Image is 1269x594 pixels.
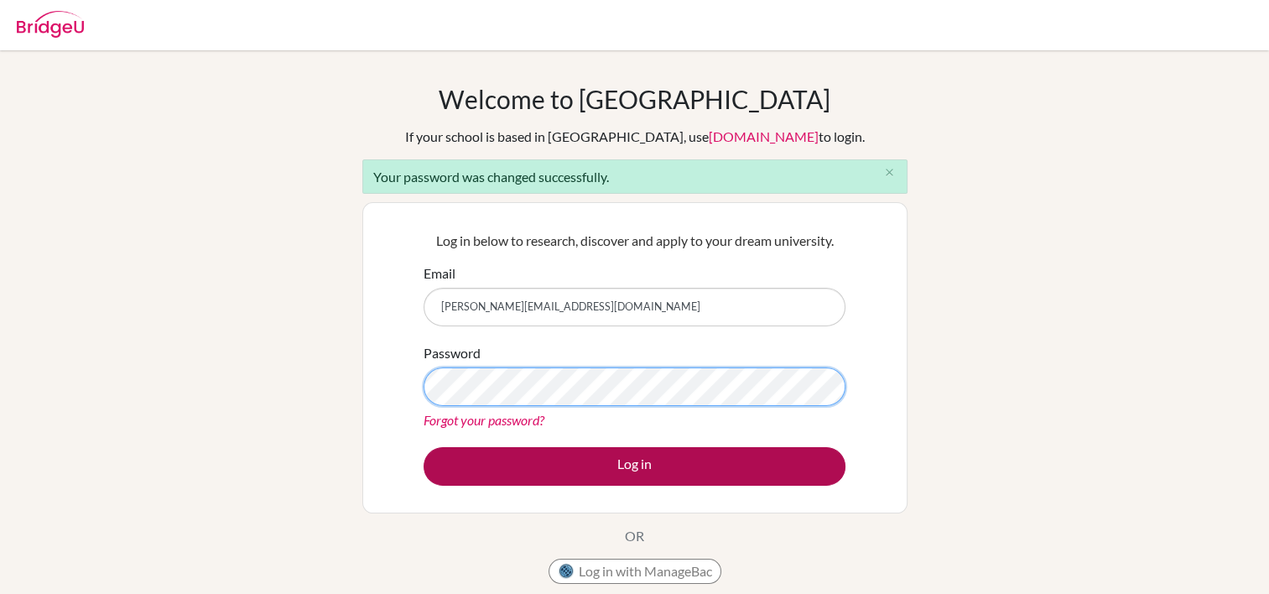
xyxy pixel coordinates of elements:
h1: Welcome to [GEOGRAPHIC_DATA] [439,84,830,114]
img: Bridge-U [17,11,84,38]
a: Forgot your password? [424,412,544,428]
div: Your password was changed successfully. [362,159,908,194]
p: Log in below to research, discover and apply to your dream university. [424,231,845,251]
button: Close [873,160,907,185]
a: [DOMAIN_NAME] [709,128,819,144]
i: close [883,166,896,179]
label: Email [424,263,455,284]
div: If your school is based in [GEOGRAPHIC_DATA], use to login. [405,127,865,147]
label: Password [424,343,481,363]
p: OR [625,526,644,546]
button: Log in with ManageBac [549,559,721,584]
button: Log in [424,447,845,486]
